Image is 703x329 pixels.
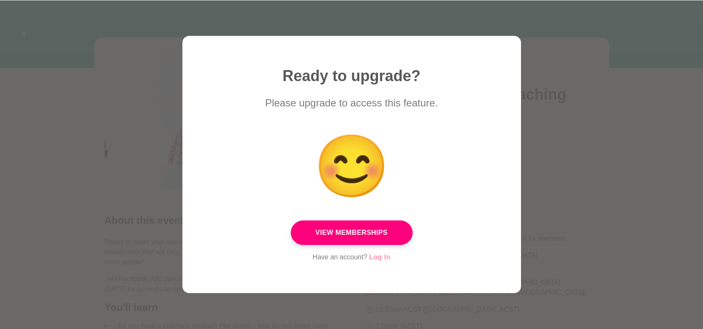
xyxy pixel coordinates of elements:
[265,95,438,111] p: Please upgrade to access this feature.
[262,66,441,85] h1: Ready to upgrade?
[291,220,413,245] a: View Memberships
[369,252,390,263] a: Log In
[314,136,390,197] p: 😊
[313,252,391,263] p: Have an account?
